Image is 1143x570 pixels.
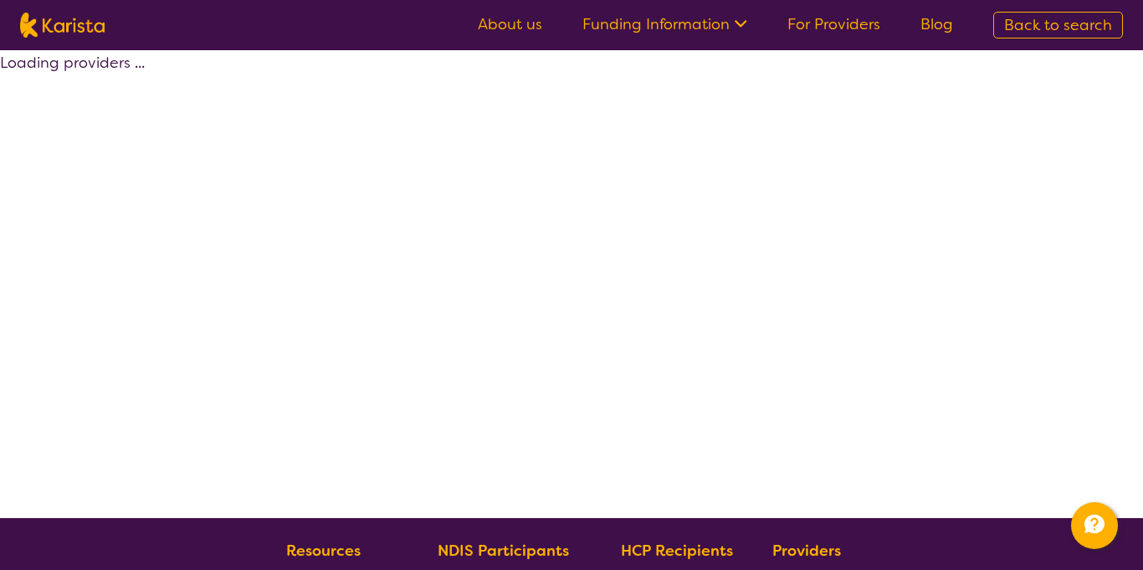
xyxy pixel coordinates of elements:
a: Blog [920,14,953,34]
b: HCP Recipients [621,541,733,561]
a: Funding Information [582,14,747,34]
b: Providers [772,541,841,561]
a: For Providers [787,14,880,34]
a: About us [478,14,542,34]
img: Karista logo [20,13,105,38]
button: Channel Menu [1071,502,1118,549]
a: Back to search [993,12,1123,39]
b: NDIS Participants [438,541,569,561]
span: Back to search [1004,15,1112,35]
b: Resources [286,541,361,561]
